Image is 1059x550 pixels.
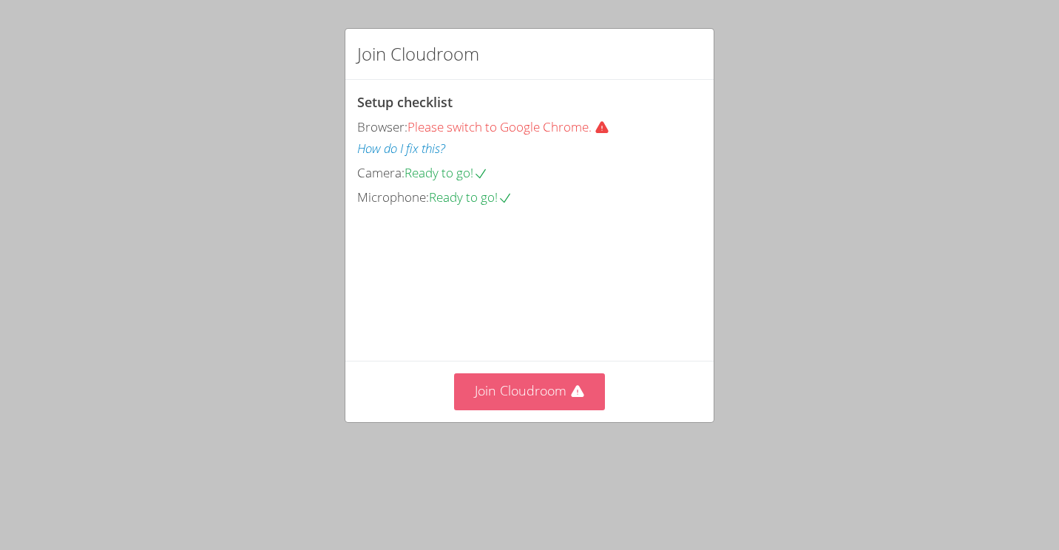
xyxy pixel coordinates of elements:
h2: Join Cloudroom [357,41,479,67]
span: Please switch to Google Chrome. [407,118,621,135]
span: Ready to go! [405,164,488,181]
button: Join Cloudroom [454,373,606,410]
span: Microphone: [357,189,429,206]
span: Browser: [357,118,407,135]
button: How do I fix this? [357,138,445,160]
span: Camera: [357,164,405,181]
span: Ready to go! [429,189,512,206]
span: Setup checklist [357,93,453,111]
